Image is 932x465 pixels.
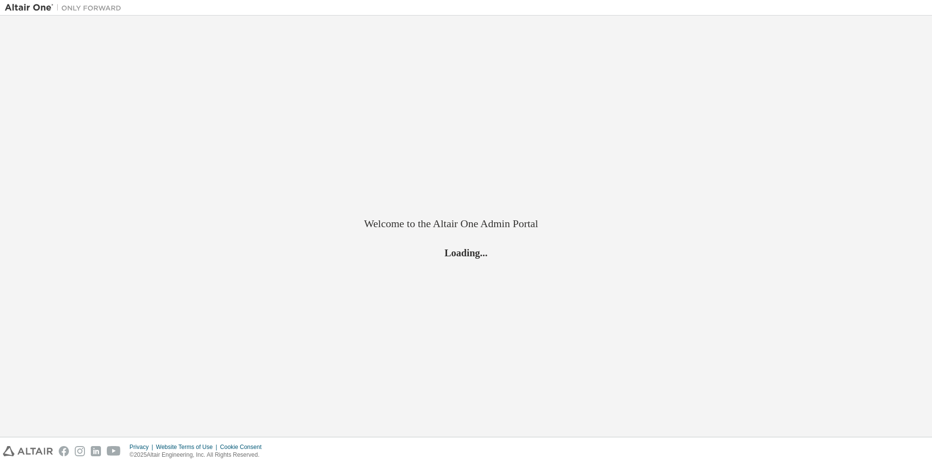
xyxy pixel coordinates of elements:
[364,217,568,231] h2: Welcome to the Altair One Admin Portal
[3,446,53,456] img: altair_logo.svg
[156,443,220,451] div: Website Terms of Use
[5,3,126,13] img: Altair One
[107,446,121,456] img: youtube.svg
[130,443,156,451] div: Privacy
[91,446,101,456] img: linkedin.svg
[364,247,568,259] h2: Loading...
[75,446,85,456] img: instagram.svg
[220,443,267,451] div: Cookie Consent
[59,446,69,456] img: facebook.svg
[130,451,267,459] p: © 2025 Altair Engineering, Inc. All Rights Reserved.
